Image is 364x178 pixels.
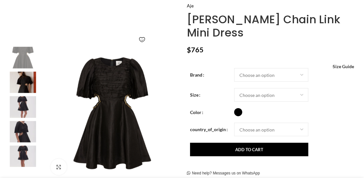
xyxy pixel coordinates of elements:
[190,91,200,99] label: Size
[190,143,308,156] button: Add to cart
[187,46,191,54] span: $
[190,71,204,79] label: Brand
[190,126,228,133] label: country_of_origin
[187,46,204,54] bdi: 765
[190,109,203,116] label: Color
[3,146,43,167] img: aje world
[187,171,260,176] a: Need help? Messages us on WhatsApp
[187,13,359,39] h1: [PERSON_NAME] Chain Link Mini Dress
[3,71,43,93] img: aje
[3,121,43,142] img: Aje clothing
[187,2,194,9] a: Aje
[3,47,43,68] img: Aje Black Dresses
[3,96,43,118] img: Monica Chain Link Mini Dress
